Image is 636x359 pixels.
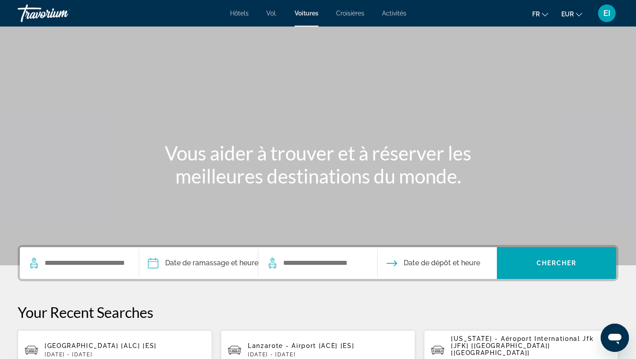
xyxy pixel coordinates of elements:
[248,342,354,349] span: Lanzarote - Airport [ACE] [ES]
[248,351,408,358] p: [DATE] - [DATE]
[45,342,157,349] span: [GEOGRAPHIC_DATA] [ALC] [ES]
[537,260,577,267] span: Chercher
[451,335,594,356] span: [US_STATE] - Aéroport International Jfk [JFK] [[GEOGRAPHIC_DATA]] [[GEOGRAPHIC_DATA]]
[148,247,258,279] button: Pickup date
[595,4,618,23] button: Menu utilisateur
[601,324,629,352] iframe: Bouton de lancement de la fenêtre de messagerie
[18,2,106,25] a: Travorium
[295,10,318,17] a: Voitures
[532,11,540,18] font: fr
[404,257,480,269] span: Date de dépôt et heure
[336,10,364,17] a: Croisières
[386,247,480,279] button: Drop-off date
[45,351,205,358] p: [DATE] - [DATE]
[20,247,616,279] div: Search widget
[266,10,277,17] a: Vol.
[18,303,618,321] p: Your Recent Searches
[230,10,249,17] a: Hôtels
[152,141,484,187] h1: Vous aider à trouver et à réserver les meilleures destinations du monde.
[561,8,582,20] button: Changer de devise
[532,8,548,20] button: Changer de langue
[382,10,406,17] a: Activités
[497,247,616,279] button: Chercher
[603,8,610,18] font: EI
[561,11,574,18] font: EUR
